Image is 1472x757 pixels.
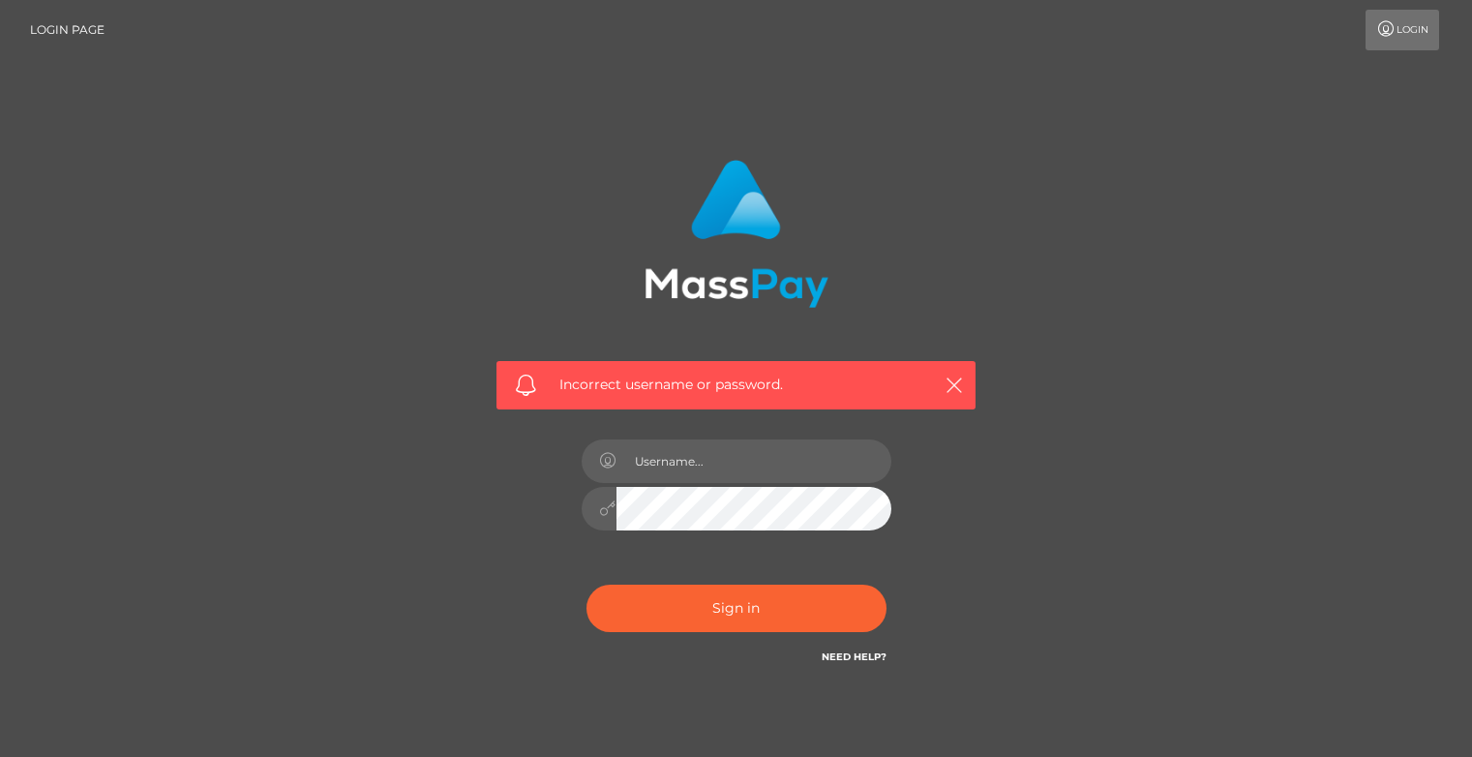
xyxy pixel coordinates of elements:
span: Incorrect username or password. [559,375,913,395]
a: Login Page [30,10,105,50]
input: Username... [616,439,891,483]
a: Login [1366,10,1439,50]
button: Sign in [586,585,886,632]
img: MassPay Login [645,160,828,308]
a: Need Help? [822,651,886,663]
